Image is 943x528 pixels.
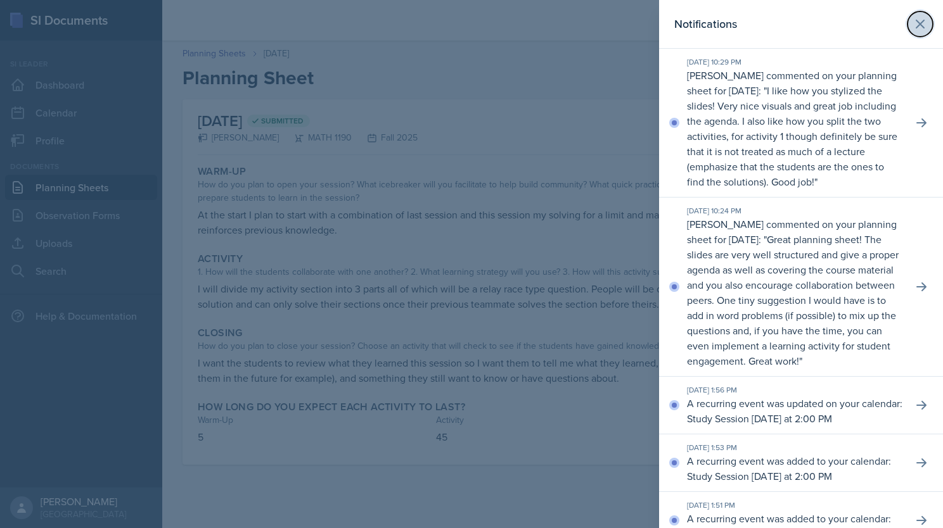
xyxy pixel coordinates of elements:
[674,15,737,33] h2: Notifications
[687,232,899,368] p: Great planning sheet! The slides are very well structured and give a proper agenda as well as cov...
[687,500,902,511] div: [DATE] 1:51 PM
[687,84,897,189] p: I like how you stylized the slides! Very nice visuals and great job including the agenda. I also ...
[687,217,902,368] p: [PERSON_NAME] commented on your planning sheet for [DATE]: " "
[687,68,902,189] p: [PERSON_NAME] commented on your planning sheet for [DATE]: " "
[687,205,902,217] div: [DATE] 10:24 PM
[687,442,902,453] div: [DATE] 1:53 PM
[687,384,902,396] div: [DATE] 1:56 PM
[687,453,902,484] p: A recurring event was added to your calendar: Study Session [DATE] at 2:00 PM
[687,56,902,68] div: [DATE] 10:29 PM
[687,396,902,426] p: A recurring event was updated on your calendar: Study Session [DATE] at 2:00 PM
